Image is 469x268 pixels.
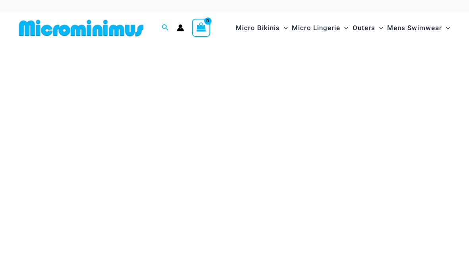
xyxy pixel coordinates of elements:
[375,18,383,38] span: Menu Toggle
[387,18,442,38] span: Mens Swimwear
[353,18,375,38] span: Outers
[340,18,348,38] span: Menu Toggle
[292,18,340,38] span: Micro Lingerie
[16,19,147,37] img: MM SHOP LOGO FLAT
[442,18,450,38] span: Menu Toggle
[233,15,453,41] nav: Site Navigation
[290,16,350,40] a: Micro LingerieMenu ToggleMenu Toggle
[177,24,184,31] a: Account icon link
[192,19,210,37] a: View Shopping Cart, empty
[162,23,169,33] a: Search icon link
[236,18,280,38] span: Micro Bikinis
[385,16,452,40] a: Mens SwimwearMenu ToggleMenu Toggle
[351,16,385,40] a: OutersMenu ToggleMenu Toggle
[234,16,290,40] a: Micro BikinisMenu ToggleMenu Toggle
[280,18,288,38] span: Menu Toggle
